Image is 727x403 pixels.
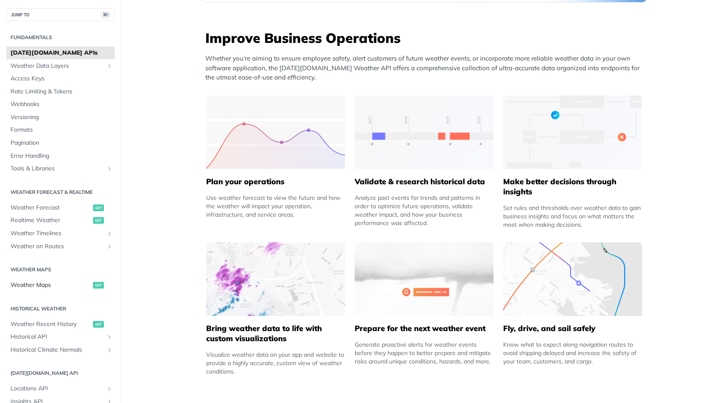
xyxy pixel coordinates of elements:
[6,137,115,149] a: Pagination
[11,216,91,225] span: Realtime Weather
[206,323,345,344] h5: Bring weather data to life with custom visualizations
[6,369,115,377] h2: [DATE][DOMAIN_NAME] API
[11,113,113,122] span: Versioning
[355,323,494,334] h5: Prepare for the next weather event
[206,177,345,187] h5: Plan your operations
[93,217,104,224] span: get
[93,321,104,328] span: get
[106,347,113,353] button: Show subpages for Historical Climate Normals
[11,100,113,109] span: Webhooks
[6,382,115,395] a: Locations APIShow subpages for Locations API
[355,194,494,227] div: Analyze past events for trends and patterns in order to optimize future operations, validate weat...
[503,95,642,169] img: a22d113-group-496-32x.svg
[6,227,115,240] a: Weather TimelinesShow subpages for Weather Timelines
[355,242,494,316] img: 2c0a313-group-496-12x.svg
[106,230,113,237] button: Show subpages for Weather Timelines
[6,344,115,356] a: Historical Climate NormalsShow subpages for Historical Climate Normals
[11,384,104,393] span: Locations API
[11,49,113,57] span: [DATE][DOMAIN_NAME] APIs
[6,331,115,343] a: Historical APIShow subpages for Historical API
[205,54,647,82] p: Whether you’re aiming to ensure employee safety, alert customers of future weather events, or inc...
[6,72,115,85] a: Access Keys
[503,204,642,229] div: Set rules and thresholds over weather data to gain business insights and focus on what matters th...
[11,333,104,341] span: Historical API
[6,47,115,59] a: [DATE][DOMAIN_NAME] APIs
[11,281,91,289] span: Weather Maps
[206,350,345,376] div: Visualize weather data on your app and website to provide a highly accurate, custom view of weath...
[503,340,642,366] div: Know what to expect along navigation routes to avoid shipping delayed and increase the safety of ...
[355,340,494,366] div: Generate proactive alerts for weather events before they happen to better prepare and mitigate ri...
[503,323,642,334] h5: Fly, drive, and sail safely
[6,34,115,41] h2: Fundamentals
[93,282,104,289] span: get
[101,11,110,19] span: ⌘/
[6,318,115,331] a: Weather Recent Historyget
[6,188,115,196] h2: Weather Forecast & realtime
[11,229,104,238] span: Weather Timelines
[503,177,642,197] h5: Make better decisions through insights
[106,334,113,340] button: Show subpages for Historical API
[6,124,115,136] a: Formats
[6,266,115,273] h2: Weather Maps
[11,320,91,329] span: Weather Recent History
[11,152,113,160] span: Error Handling
[6,305,115,313] h2: Historical Weather
[205,29,647,47] h3: Improve Business Operations
[355,177,494,187] h5: Validate & research historical data
[106,63,113,69] button: Show subpages for Weather Data Layers
[11,204,91,212] span: Weather Forecast
[93,204,104,211] span: get
[106,385,113,392] button: Show subpages for Locations API
[6,150,115,162] a: Error Handling
[206,95,345,169] img: 39565e8-group-4962x.svg
[206,194,345,219] div: Use weather forecast to view the future and how the weather will impact your operation, infrastru...
[6,214,115,227] a: Realtime Weatherget
[11,139,113,147] span: Pagination
[11,74,113,83] span: Access Keys
[6,162,115,175] a: Tools & LibrariesShow subpages for Tools & Libraries
[503,242,642,316] img: 994b3d6-mask-group-32x.svg
[355,95,494,169] img: 13d7ca0-group-496-2.svg
[11,126,113,134] span: Formats
[11,87,113,96] span: Rate Limiting & Tokens
[11,242,104,251] span: Weather on Routes
[6,98,115,111] a: Webhooks
[11,164,104,173] span: Tools & Libraries
[206,242,345,316] img: 4463876-group-4982x.svg
[6,201,115,214] a: Weather Forecastget
[6,8,115,21] button: JUMP TO⌘/
[106,243,113,250] button: Show subpages for Weather on Routes
[6,111,115,124] a: Versioning
[106,165,113,172] button: Show subpages for Tools & Libraries
[6,60,115,72] a: Weather Data LayersShow subpages for Weather Data Layers
[11,346,104,354] span: Historical Climate Normals
[6,85,115,98] a: Rate Limiting & Tokens
[11,62,104,70] span: Weather Data Layers
[6,240,115,253] a: Weather on RoutesShow subpages for Weather on Routes
[6,279,115,292] a: Weather Mapsget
